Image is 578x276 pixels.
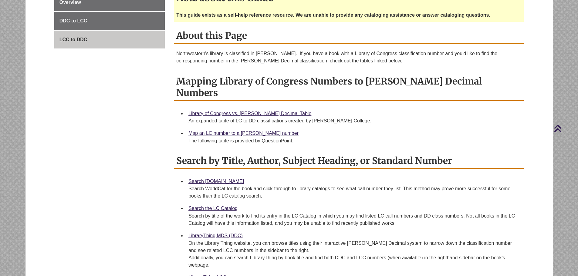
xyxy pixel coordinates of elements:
[188,131,299,136] a: Map an LC number to a [PERSON_NAME] number
[188,117,519,125] div: An expanded table of LC to DD classifications created by [PERSON_NAME] College.
[59,18,87,23] span: DDC to LCC
[188,233,243,238] a: LibraryThing MDS (DDC)
[54,31,165,49] a: LCC to DDC
[188,185,519,200] div: Search WorldCat for the book and click-through to library catalogs to see what call number they l...
[174,153,524,169] h2: Search by Title, Author, Subject Heading, or Standard Number
[554,124,576,132] a: Back to Top
[188,111,311,116] a: Library of Congress vs. [PERSON_NAME] Decimal Table
[174,28,524,44] h2: About this Page
[188,206,238,211] a: Search the LC Catalog
[54,12,165,30] a: DDC to LCC
[174,74,524,101] h2: Mapping Library of Congress Numbers to [PERSON_NAME] Decimal Numbers
[188,137,519,145] div: The following table is provided by QuestionPoint.
[59,37,87,42] span: LCC to DDC
[188,240,519,269] div: On the Library Thing website, you can browse titles using their interactive [PERSON_NAME] Decimal...
[176,50,521,65] p: Northwestern's library is classified in [PERSON_NAME]. If you have a book with a Library of Congr...
[176,12,490,18] strong: This guide exists as a self-help reference resource. We are unable to provide any cataloging assi...
[188,179,244,184] a: Search [DOMAIN_NAME]
[188,212,519,227] div: Search by title of the work to find its entry in the LC Catalog in which you may find listed LC c...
